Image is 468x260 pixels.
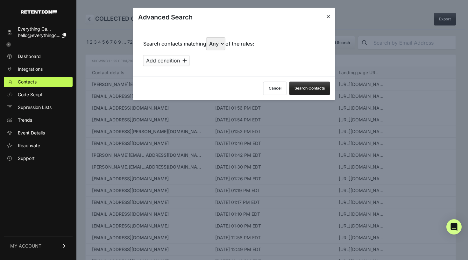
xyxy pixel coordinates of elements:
[4,64,73,74] a: Integrations
[263,82,287,95] button: Cancel
[18,155,35,162] span: Support
[4,51,73,61] a: Dashboard
[18,117,32,123] span: Trends
[289,82,330,95] button: Search Contacts
[18,32,60,38] span: hello@everythingc...
[4,77,73,87] a: Contacts
[10,243,41,249] span: MY ACCOUNT
[4,128,73,138] a: Event Details
[18,91,43,98] span: Code Script
[18,66,43,72] span: Integrations
[4,24,73,40] a: Everything Ca... hello@everythingc...
[21,10,57,14] img: Retention.com
[4,153,73,163] a: Support
[143,37,254,50] p: Search contacts matching of the rules:
[18,79,37,85] span: Contacts
[18,53,41,60] span: Dashboard
[138,13,193,22] h3: Advanced Search
[4,90,73,100] a: Code Script
[4,236,73,256] a: MY ACCOUNT
[4,115,73,125] a: Trends
[143,55,190,66] button: Add condition
[18,26,66,32] div: Everything Ca...
[18,130,45,136] span: Event Details
[18,142,40,149] span: Reactivate
[4,102,73,112] a: Supression Lists
[446,219,462,235] div: Open Intercom Messenger
[4,141,73,151] a: Reactivate
[18,104,52,111] span: Supression Lists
